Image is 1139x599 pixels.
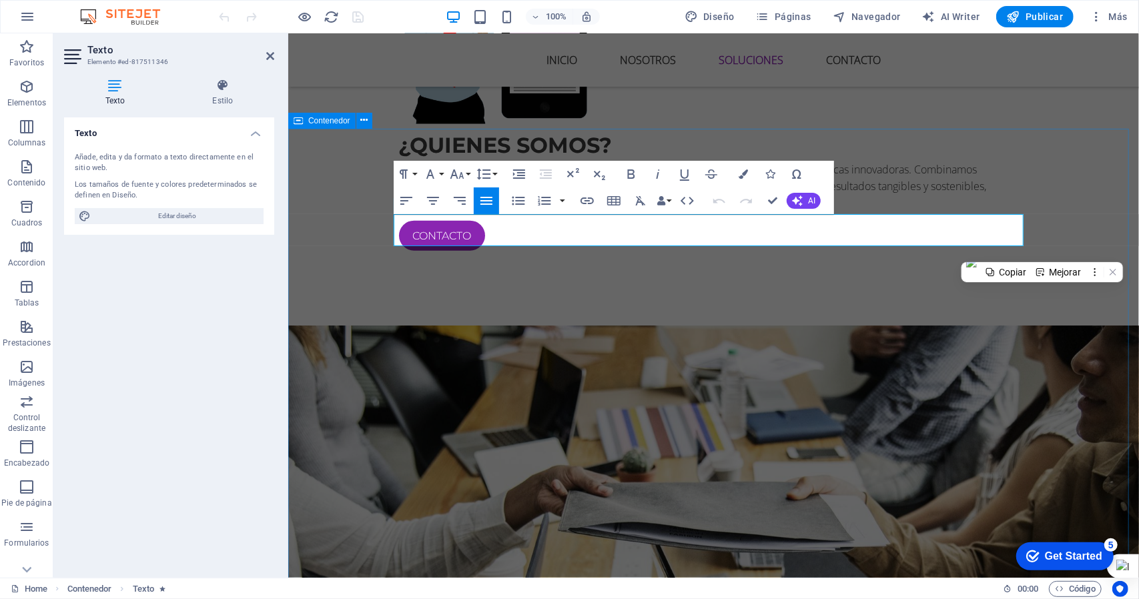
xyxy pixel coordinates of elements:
button: Unordered List [506,187,531,214]
button: Insert Table [601,187,627,214]
button: Redo (Ctrl+Shift+Z) [733,187,759,214]
button: Subscript [587,161,612,187]
button: Publicar [996,6,1074,27]
img: Editor Logo [77,9,177,25]
button: HTML [675,187,700,214]
button: Font Size [447,161,472,187]
button: Ordered List [532,187,557,214]
button: Más [1084,6,1133,27]
button: Align Right [447,187,472,214]
button: Superscript [560,161,585,187]
button: AI [787,193,821,209]
button: 100% [526,9,573,25]
button: Underline (Ctrl+U) [672,161,697,187]
div: Los tamaños de fuente y colores predeterminados se definen en Diseño. [75,179,264,201]
button: reload [324,9,340,25]
p: Tablas [15,297,39,308]
p: Cuadros [11,217,43,228]
p: Encabezado [4,458,49,468]
button: Páginas [751,6,817,27]
h6: 100% [546,9,567,25]
button: Data Bindings [655,187,673,214]
span: : [1027,584,1029,594]
div: Get Started 5 items remaining, 0% complete [11,7,108,35]
span: Editar diseño [95,208,260,224]
h4: Estilo [171,79,274,107]
p: Accordion [8,257,45,268]
p: Formularios [4,538,49,548]
button: Ordered List [557,187,568,214]
p: Imágenes [9,378,45,388]
button: Align Left [394,187,419,214]
span: AI Writer [922,10,980,23]
span: Más [1090,10,1128,23]
span: Código [1055,581,1096,597]
h3: Elemento #ed-817511346 [87,56,248,68]
button: Navegador [827,6,906,27]
button: Paragraph Format [394,161,419,187]
span: Haz clic para seleccionar y doble clic para editar [67,581,112,597]
p: Elementos [7,97,46,108]
h4: Texto [64,79,171,107]
div: Get Started [39,15,97,27]
p: Columnas [8,137,46,148]
button: Line Height [474,161,499,187]
p: Contenido [7,177,45,188]
span: Publicar [1007,10,1064,23]
span: Páginas [756,10,811,23]
span: AI [808,197,815,205]
span: Haz clic para seleccionar y doble clic para editar [133,581,154,597]
button: Colors [731,161,756,187]
button: Insert Link [575,187,600,214]
button: Increase Indent [506,161,532,187]
nav: breadcrumb [67,581,166,597]
button: Strikethrough [699,161,724,187]
div: 5 [99,3,112,16]
button: Undo (Ctrl+Z) [707,187,732,214]
button: Special Characters [784,161,809,187]
h4: Texto [64,117,274,141]
button: Align Justify [474,187,499,214]
button: Decrease Indent [533,161,558,187]
button: Icons [757,161,783,187]
span: Contenedor [308,117,350,125]
button: Código [1049,581,1102,597]
button: Font Family [420,161,446,187]
span: 00 00 [1018,581,1038,597]
button: Editar diseño [75,208,264,224]
i: El elemento contiene una animación [159,585,165,592]
button: Align Center [420,187,446,214]
p: Pie de página [1,498,51,508]
span: Navegador [833,10,901,23]
button: Diseño [679,6,740,27]
a: Haz clic para cancelar la selección y doble clic para abrir páginas [11,581,47,597]
button: Usercentrics [1112,581,1128,597]
button: Clear Formatting [628,187,653,214]
button: Bold (Ctrl+B) [619,161,644,187]
span: Diseño [685,10,735,23]
h2: Texto [87,44,274,56]
p: Prestaciones [3,338,50,348]
button: AI Writer [917,6,986,27]
p: Favoritos [9,57,44,68]
button: Italic (Ctrl+I) [645,161,671,187]
button: Confirm (Ctrl+⏎) [760,187,785,214]
div: Añade, edita y da formato a texto directamente en el sitio web. [75,152,264,174]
